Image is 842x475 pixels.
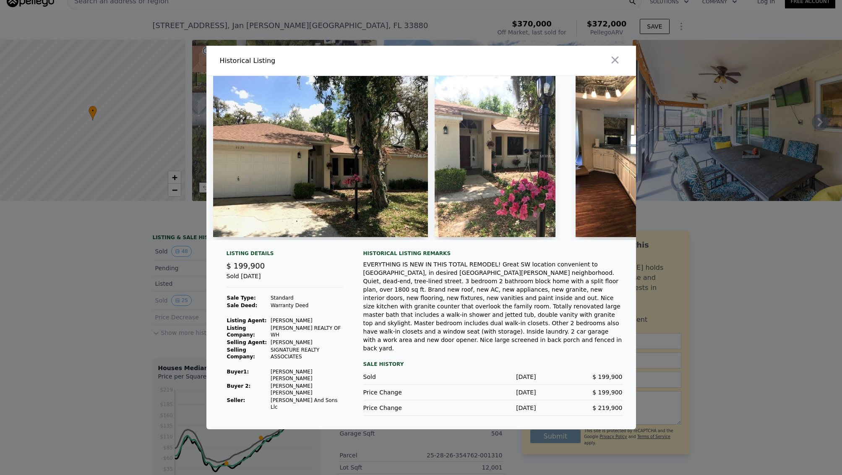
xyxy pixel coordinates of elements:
[592,373,622,380] span: $ 199,900
[363,359,623,369] div: Sale History
[227,369,249,375] strong: Buyer 1 :
[227,325,255,338] strong: Listing Company:
[227,318,267,324] strong: Listing Agent:
[270,324,343,339] td: [PERSON_NAME] REALTY OF WH
[227,397,245,403] strong: Seller :
[592,389,622,396] span: $ 199,900
[270,302,343,309] td: Warranty Deed
[220,56,418,66] div: Historical Listing
[227,303,258,308] strong: Sale Deed:
[435,76,555,237] img: Property Img
[450,404,536,412] div: [DATE]
[270,294,343,302] td: Standard
[363,250,623,257] div: Historical Listing remarks
[213,76,428,237] img: Property Img
[270,339,343,346] td: [PERSON_NAME]
[270,317,343,324] td: [PERSON_NAME]
[450,373,536,381] div: [DATE]
[363,260,623,352] div: EVERYTHING IS NEW IN THIS TOTAL REMODEL! Great SW location convenient to [GEOGRAPHIC_DATA], in de...
[227,383,251,389] strong: Buyer 2:
[270,397,343,411] td: [PERSON_NAME] And Sons Llc
[270,346,343,360] td: SIGNATURE REALTY ASSOCIATES
[227,250,343,260] div: Listing Details
[227,295,256,301] strong: Sale Type:
[227,272,343,287] div: Sold [DATE]
[227,261,265,270] span: $ 199,900
[450,388,536,397] div: [DATE]
[227,347,255,360] strong: Selling Company:
[592,405,622,411] span: $ 219,900
[227,339,267,345] strong: Selling Agent:
[576,76,696,237] img: Property Img
[270,368,343,382] td: [PERSON_NAME] [PERSON_NAME]
[363,388,450,397] div: Price Change
[270,382,343,397] td: [PERSON_NAME] [PERSON_NAME]
[363,404,450,412] div: Price Change
[363,373,450,381] div: Sold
